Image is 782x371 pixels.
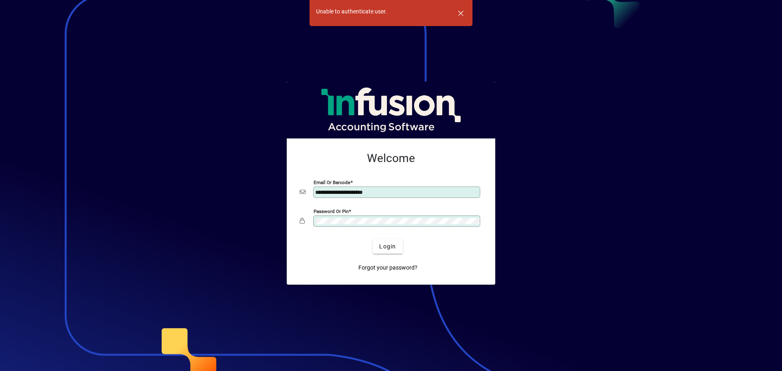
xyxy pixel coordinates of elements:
[355,260,421,275] a: Forgot your password?
[300,151,482,165] h2: Welcome
[314,209,349,214] mat-label: Password or Pin
[314,180,350,185] mat-label: Email or Barcode
[451,3,470,23] button: Dismiss
[379,242,396,251] span: Login
[316,7,387,16] div: Unable to authenticate user.
[358,263,417,272] span: Forgot your password?
[373,239,402,254] button: Login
